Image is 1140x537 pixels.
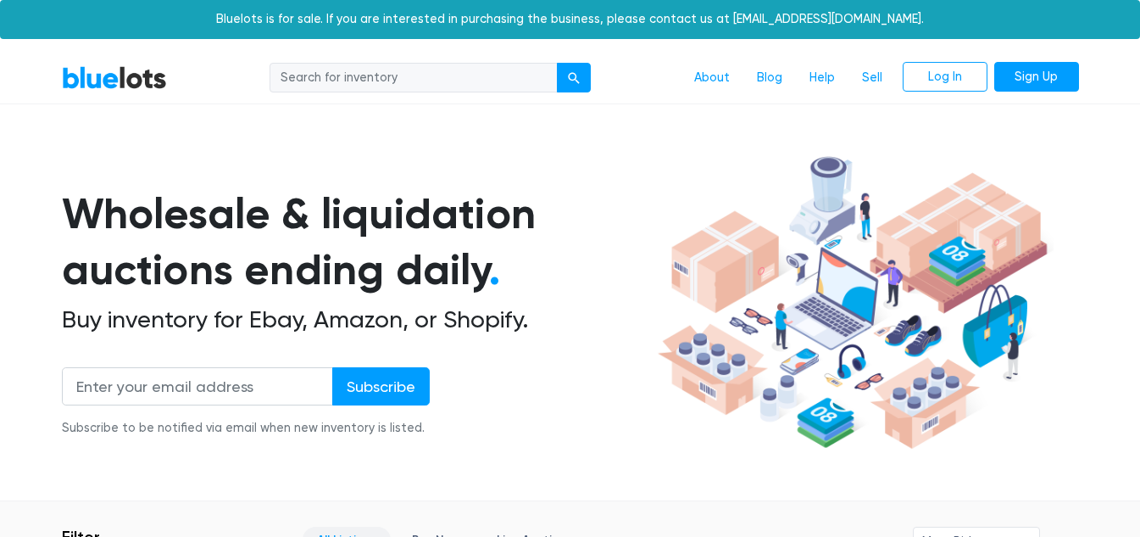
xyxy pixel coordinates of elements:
[743,62,796,94] a: Blog
[270,63,558,93] input: Search for inventory
[332,367,430,406] input: Subscribe
[62,186,652,299] h1: Wholesale & liquidation auctions ending daily
[681,62,743,94] a: About
[62,65,167,90] a: BlueLots
[994,62,1079,92] a: Sign Up
[489,244,500,295] span: .
[652,148,1054,457] img: hero-ee84e7d0318cb26816c560f6b4441b76977f77a177738b4e94f68c95b2b83dbb.png
[62,367,333,406] input: Enter your email address
[62,419,430,438] div: Subscribe to be notified via email when new inventory is listed.
[62,305,652,334] h2: Buy inventory for Ebay, Amazon, or Shopify.
[796,62,848,94] a: Help
[903,62,987,92] a: Log In
[848,62,896,94] a: Sell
